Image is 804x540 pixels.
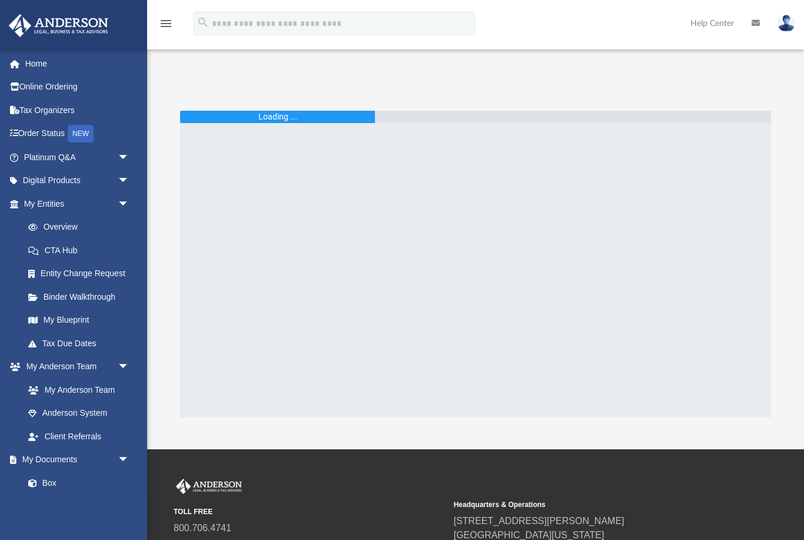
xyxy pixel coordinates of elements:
[16,309,141,332] a: My Blueprint
[8,98,147,122] a: Tax Organizers
[16,216,147,239] a: Overview
[16,425,141,448] a: Client Referrals
[8,75,147,99] a: Online Ordering
[16,378,135,402] a: My Anderson Team
[8,355,141,379] a: My Anderson Teamarrow_drop_down
[258,111,297,123] div: Loading ...
[454,499,726,510] small: Headquarters & Operations
[16,402,141,425] a: Anderson System
[16,471,135,495] a: Box
[159,22,173,31] a: menu
[778,15,795,32] img: User Pic
[5,14,112,37] img: Anderson Advisors Platinum Portal
[8,122,147,146] a: Order StatusNEW
[8,169,147,193] a: Digital Productsarrow_drop_down
[174,479,244,494] img: Anderson Advisors Platinum Portal
[16,285,147,309] a: Binder Walkthrough
[8,448,141,472] a: My Documentsarrow_drop_down
[118,169,141,193] span: arrow_drop_down
[174,523,231,533] a: 800.706.4741
[197,16,210,29] i: search
[118,448,141,472] span: arrow_drop_down
[8,52,147,75] a: Home
[16,332,147,355] a: Tax Due Dates
[118,145,141,170] span: arrow_drop_down
[159,16,173,31] i: menu
[68,125,94,143] div: NEW
[8,192,147,216] a: My Entitiesarrow_drop_down
[118,192,141,216] span: arrow_drop_down
[454,530,604,540] a: [GEOGRAPHIC_DATA][US_STATE]
[8,145,147,169] a: Platinum Q&Aarrow_drop_down
[118,355,141,379] span: arrow_drop_down
[16,238,147,262] a: CTA Hub
[16,262,147,286] a: Entity Change Request
[454,516,624,526] a: [STREET_ADDRESS][PERSON_NAME]
[174,506,446,517] small: TOLL FREE
[16,495,141,518] a: Meeting Minutes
